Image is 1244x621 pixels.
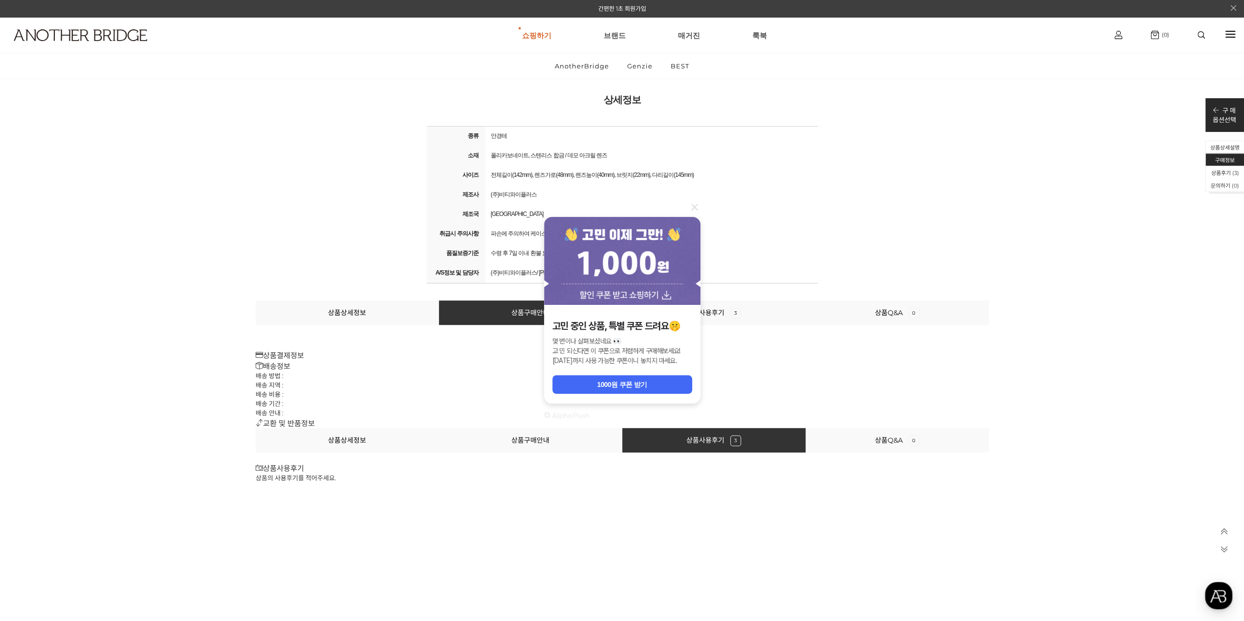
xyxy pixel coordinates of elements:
a: Genzie [619,53,661,79]
a: 상품Q&A [875,308,919,317]
a: 매거진 [678,18,700,53]
a: 룩북 [752,18,767,53]
a: 쇼핑하기 [522,18,551,53]
span: 설정 [151,324,163,332]
strong: 사이즈 [429,170,483,180]
strong: 종류 [429,130,483,141]
a: BEST [662,53,698,79]
li: 배송 방법 : [256,371,989,380]
p: 상품의 사용후기를 적어주세요. [256,473,989,482]
img: cart [1114,31,1122,39]
span: (0) [1159,31,1169,38]
h3: 상품결제정보 [256,349,989,360]
div: [GEOGRAPHIC_DATA] [488,207,815,221]
a: 상품구매안내 [511,308,549,317]
span: 0 [909,435,919,446]
a: 상품사용후기 [686,436,741,445]
span: 0 [909,308,919,319]
strong: 품질보증기준 [429,248,483,258]
strong: 소재 [429,150,483,161]
a: 홈 [3,310,65,334]
img: search [1198,31,1205,39]
a: 상품상세정보 [328,436,366,445]
a: 상품Q&A [875,436,919,445]
li: 배송 안내 : [256,408,989,417]
strong: 취급시 주의사항 [429,228,483,239]
div: 파손에 주의하여 케이스 보관 [488,227,815,240]
li: 배송 지역 : [256,380,989,389]
h3: 배송정보 [256,360,989,371]
p: 구 매 [1213,106,1236,115]
a: 상품사용후기 [686,308,741,317]
a: 상품상세정보 [328,308,366,317]
strong: 제조사 [429,189,483,200]
h3: 교환 및 반품정보 [256,417,989,428]
li: 배송 기간 : [256,399,989,408]
a: AnotherBridge [546,53,617,79]
strong: A/S정보 및 담당자 [429,267,483,278]
div: 전체길이(142mm), 렌즈가로(48mm), 렌즈높이(40mm), 브릿지(22mm), 다리길이(145mm) [488,168,815,182]
img: logo [14,29,147,41]
a: 상품구매안내 [511,436,549,445]
div: 폴리카보네이트, 스텐리스 합금 / 데모 아크릴 렌즈 [488,149,815,162]
a: 설정 [126,310,188,334]
div: 안경테 [488,129,815,143]
a: 대화 [65,310,126,334]
span: 대화 [89,325,101,333]
h3: 상품사용후기 [256,462,989,473]
span: 상세정보 [604,94,641,105]
div: (주)비티와이플러스/ [PHONE_NUMBER] [488,266,815,279]
span: 3 [730,435,741,446]
img: cart [1151,31,1159,39]
a: 간편한 1초 회원가입 [598,5,646,12]
p: 옵션선택 [1213,115,1236,124]
span: 3 [1234,170,1237,176]
div: (주)비티와이플러스 [488,188,815,201]
a: (0) [1151,31,1169,39]
span: 홈 [31,324,37,332]
div: 수령 후 7일 이내 환불 요청 [488,246,815,260]
a: 브랜드 [604,18,626,53]
strong: 제조국 [429,209,483,219]
span: 3 [730,308,741,319]
li: 배송 비용 : [256,389,989,399]
a: logo [5,29,192,65]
